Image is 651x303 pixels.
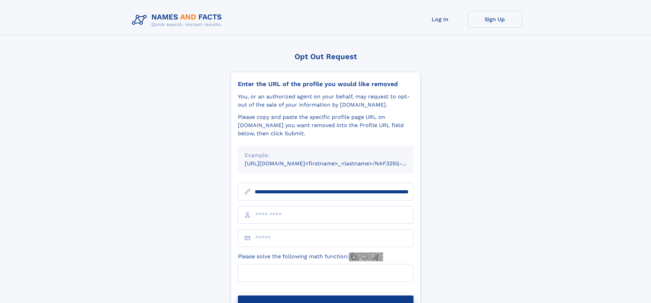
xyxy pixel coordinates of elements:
[238,113,413,138] div: Please copy and paste the specific profile page URL on [DOMAIN_NAME] you want removed into the Pr...
[231,52,421,61] div: Opt Out Request
[413,11,467,28] a: Log In
[238,80,413,88] div: Enter the URL of the profile you would like removed
[245,160,426,167] small: [URL][DOMAIN_NAME]<firstname>_<lastname>/NAF325G-xxxxxxxx
[467,11,522,28] a: Sign Up
[238,252,383,261] label: Please solve the following math function:
[245,151,407,160] div: Example:
[238,93,413,109] div: You, or an authorized agent on your behalf, may request to opt-out of the sale of your informatio...
[129,11,228,29] img: Logo Names and Facts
